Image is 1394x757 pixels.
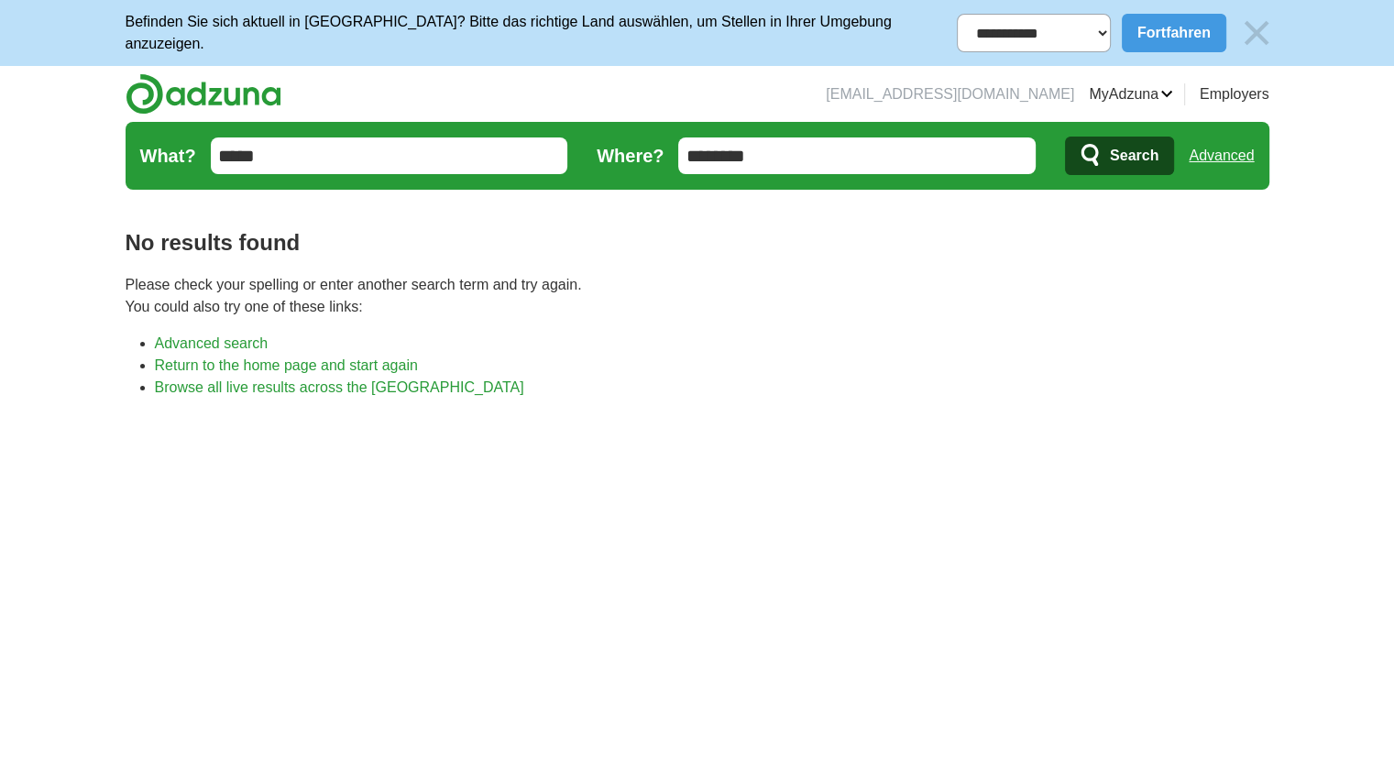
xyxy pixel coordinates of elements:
[155,357,418,373] a: Return to the home page and start again
[1065,137,1174,175] button: Search
[126,226,1269,259] h1: No results found
[126,73,281,115] img: Adzuna logo
[1189,137,1254,174] a: Advanced
[597,142,664,170] label: Where?
[140,142,196,170] label: What?
[826,83,1074,105] li: [EMAIL_ADDRESS][DOMAIN_NAME]
[1122,14,1226,52] button: Fortfahren
[1089,83,1173,105] a: MyAdzuna
[126,274,1269,318] p: Please check your spelling or enter another search term and try again. You could also try one of ...
[1200,83,1269,105] a: Employers
[1237,14,1276,52] img: icon_close_no_bg.svg
[126,11,957,55] p: Befinden Sie sich aktuell in [GEOGRAPHIC_DATA]? Bitte das richtige Land auswählen, um Stellen in ...
[1110,137,1158,174] span: Search
[155,379,524,395] a: Browse all live results across the [GEOGRAPHIC_DATA]
[155,335,269,351] a: Advanced search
